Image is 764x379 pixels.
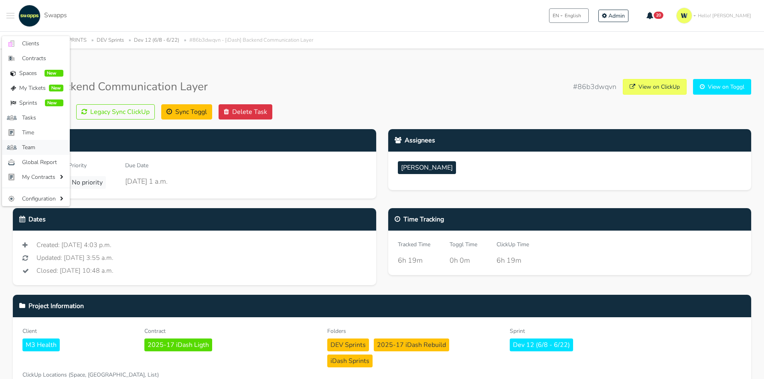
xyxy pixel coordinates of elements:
button: Sync Toggl [161,104,212,120]
div: ClickUp Time [496,240,529,249]
span: 2025-17 iDash Rebuild [374,338,449,351]
span: #86b3dwqvn [573,81,616,92]
span: Swapps [44,11,67,20]
span: Admin [608,12,625,20]
a: Sprints New [2,95,70,110]
div: Due Date [125,161,168,170]
li: #86b3dwqvn - [iDash] Backend Communication Layer [181,36,313,45]
span: 2025-17 iDash Ligth [144,338,212,351]
a: M3 Health [22,340,63,349]
a: DEV Sprints [97,36,124,44]
a: Spaces New [2,66,70,81]
span: Updated: [DATE] 3:55 a.m. [36,253,113,263]
div: Time Tracking [388,208,752,231]
a: Contracts [2,51,70,66]
span: Clients [22,39,63,48]
div: Toggl Time [450,240,477,249]
span: [PERSON_NAME] [398,161,456,174]
img: swapps-linkedin-v2.jpg [18,5,41,27]
button: Delete Task [219,104,272,120]
a: Global Report [2,155,70,170]
div: Tracked Time [398,240,430,249]
a: Time [2,125,70,140]
span: My Contracts [22,173,58,181]
span: New [49,85,63,92]
div: Task Status [13,129,376,152]
span: No priority [69,176,106,189]
button: ENEnglish [549,8,589,23]
span: 20 [654,12,663,19]
div: Client [22,327,132,335]
div: [DATE] 1 a.m. [125,176,168,186]
span: Global Report [22,158,63,166]
button: Toggle navigation menu [6,5,14,27]
span: Configuration [22,195,58,203]
div: Assignees [388,129,752,152]
h3: [iDash] Backend Communication Layer [13,80,208,94]
a: 2025-17 iDash Rebuild [374,340,452,349]
a: My Contracts [2,170,70,184]
div: Dates [13,208,376,231]
span: DEV Sprints [327,338,369,351]
a: Swapps [16,5,67,27]
a: SPRINTS [65,36,87,44]
a: Clients [2,36,70,51]
a: Dev 12 (6/8 - 6/22) [510,340,576,349]
div: ClickUp Locations (Space, [GEOGRAPHIC_DATA], List) [22,371,254,379]
span: My Tickets [19,84,46,92]
span: Spaces [19,69,41,77]
a: Tasks [2,110,70,125]
a: iDash Sprints [327,356,376,365]
div: Priority [69,161,106,170]
a: Dev 12 (6/8 - 6/22) [134,36,179,44]
a: Hello! [PERSON_NAME] [673,4,758,27]
img: isotipo-3-3e143c57.png [676,8,692,24]
a: Team [2,140,70,155]
a: [PERSON_NAME] [398,161,459,177]
ul: Toggle navigation menu [2,36,70,206]
span: M3 Health [22,338,60,351]
span: Time [22,128,63,137]
div: Project Information [13,295,751,317]
a: DEV Sprints [327,340,374,349]
span: Created: [DATE] 4:03 p.m. [36,240,111,250]
span: Tasks [22,113,63,122]
div: 6h 19m [496,255,529,266]
div: Sprint [510,327,681,335]
a: My Tickets New [2,81,70,95]
a: View on ClickUp [623,79,687,95]
span: Closed: [DATE] 10:48 a.m. [36,266,113,276]
button: Legacy Sync ClickUp [76,104,155,120]
span: Dev 12 (6/8 - 6/22) [510,338,573,351]
a: View on Toggl [693,79,751,95]
div: Folders [327,327,498,335]
a: 2025-17 iDash Ligth [144,340,215,349]
span: New [45,70,63,77]
div: 6h 19m [398,255,430,266]
span: Contracts [22,54,63,63]
span: New [45,99,63,107]
span: Hello! [PERSON_NAME] [698,12,751,19]
span: English [565,12,581,19]
div: Contract [144,327,315,335]
span: Sprints [19,99,42,107]
a: Admin [598,10,628,22]
div: 0h 0m [450,255,477,266]
button: 20 [641,9,669,22]
span: Team [22,143,63,152]
span: iDash Sprints [327,355,373,367]
a: Configuration [2,191,70,206]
